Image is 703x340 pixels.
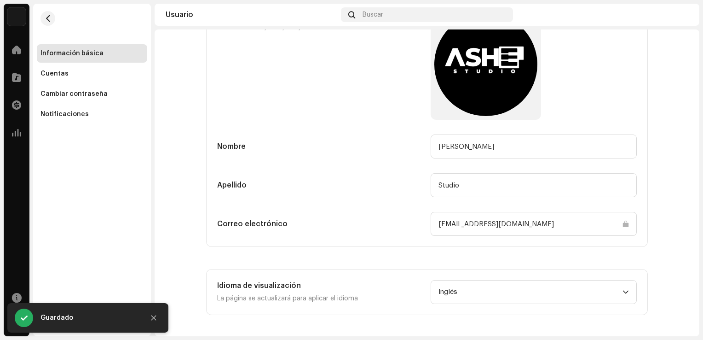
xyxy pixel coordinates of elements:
[622,281,629,304] div: Disparador desplegable
[37,85,147,103] re-m-nav-item: Change Password
[431,212,637,236] input: Correo electrónico
[217,220,288,228] font: Correo electrónico
[40,312,137,323] div: Guardado
[363,11,383,18] span: Buscar
[7,7,26,26] img: 4d5a508c-c80f-4d99-b7fb-82554657661d
[217,293,423,304] p: La página se actualizará para aplicar el idioma
[40,70,69,77] div: Accounts
[40,90,108,98] div: Change Password
[217,282,301,289] font: Idioma de visualización
[438,288,457,295] font: Inglés
[40,111,89,118] div: Notifications
[144,309,163,327] button: Cerrar
[674,7,688,22] img: 19d474bb-12ea-4fba-be3b-fa10f144c61b
[431,173,637,197] input: Apellido
[217,182,247,189] font: Apellido
[37,105,147,123] re-m-nav-item: Notifications
[166,11,337,18] div: Usuario
[40,50,104,57] div: Basic Info
[431,135,637,158] input: Nombre
[217,143,246,150] font: Nombre
[37,64,147,83] re-m-nav-item: Accounts
[438,281,622,304] span: Inglés
[37,44,147,63] re-m-nav-item: Basic Info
